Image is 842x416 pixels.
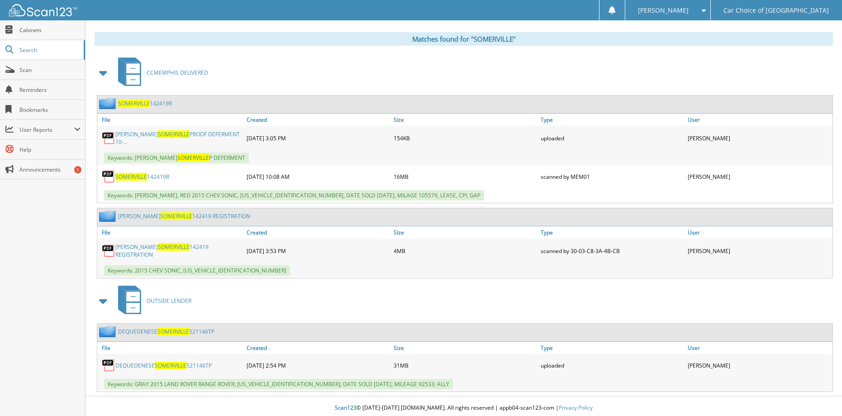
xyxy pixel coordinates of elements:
[391,241,538,261] div: 4MB
[391,167,538,186] div: 16MB
[113,283,191,319] a: OUTSIDE LENDER
[102,244,115,258] img: PDF.png
[538,114,685,126] a: Type
[104,153,249,163] span: Keywords: [PERSON_NAME] P DEFERMENT
[538,356,685,374] div: uploaded
[538,241,685,261] div: scanned by 30-03-C8-3A-4B-CB
[74,166,81,173] div: 1
[177,154,209,162] span: SOMERVILLE
[157,328,189,335] span: SOMERVILLE
[19,126,74,134] span: User Reports
[102,131,115,145] img: PDF.png
[685,114,832,126] a: User
[244,226,391,239] a: Created
[118,328,214,335] a: DEQUEDENESESOMERVILLE521146TP
[244,241,391,261] div: [DATE] 3:53 PM
[685,226,832,239] a: User
[118,100,172,107] a: SOMERVILLE142419R
[99,98,118,109] img: folder2.png
[638,8,689,13] span: [PERSON_NAME]
[244,128,391,148] div: [DATE] 3:05 PM
[19,166,81,173] span: Announcements
[391,226,538,239] a: Size
[115,243,242,258] a: [PERSON_NAME]SOMERVILLE142419 REGISTRATION
[723,8,829,13] span: Car Choice of [GEOGRAPHIC_DATA]
[538,226,685,239] a: Type
[147,69,208,77] span: CCMEMPHIS DELIVERED
[155,362,186,369] span: SOMERVILLE
[335,404,357,411] span: Scan123
[19,46,79,54] span: Search
[97,114,244,126] a: File
[97,226,244,239] a: File
[391,356,538,374] div: 31MB
[115,173,147,181] span: SOMERVILLE
[99,326,118,337] img: folder2.png
[538,342,685,354] a: Type
[19,66,81,74] span: Scan
[19,86,81,94] span: Reminders
[118,100,150,107] span: SOMERVILLE
[19,146,81,153] span: Help
[391,114,538,126] a: Size
[244,356,391,374] div: [DATE] 2:54 PM
[244,167,391,186] div: [DATE] 10:08 AM
[19,106,81,114] span: Bookmarks
[99,210,118,222] img: folder2.png
[685,356,832,374] div: [PERSON_NAME]
[9,4,77,16] img: scan123-logo-white.svg
[685,241,832,261] div: [PERSON_NAME]
[104,190,484,201] span: Keywords: [PERSON_NAME], RED 2015 CHEV SONIC, [US_VEHICLE_IDENTIFICATION_NUMBER], DATE SOLD [DATE...
[685,128,832,148] div: [PERSON_NAME]
[97,342,244,354] a: File
[161,212,192,220] span: SOMERVILLE
[391,128,538,148] div: 154KB
[685,167,832,186] div: [PERSON_NAME]
[244,114,391,126] a: Created
[391,342,538,354] a: Size
[115,130,242,146] a: [PERSON_NAME]SOMERVILLEPROOF DEFERMENT 10-...
[115,362,212,369] a: DEQUEDENESESOMERVILLE521146TP
[158,130,190,138] span: SOMERVILLE
[158,243,190,251] span: SOMERVILLE
[95,32,833,46] div: Matches found for "SOMERVILLE"
[19,26,81,34] span: Cabinets
[102,170,115,183] img: PDF.png
[538,167,685,186] div: scanned by MEM01
[244,342,391,354] a: Created
[102,359,115,372] img: PDF.png
[538,128,685,148] div: uploaded
[104,379,453,389] span: Keywords: GRAY 2015 LAND ROVER RANGE ROVER; [US_VEHICLE_IDENTIFICATION_NUMBER]; DATE SOLD [DATE];...
[559,404,593,411] a: Privacy Policy
[685,342,832,354] a: User
[104,265,290,276] span: Keywords: 2015 CHEV SONIC, [US_VEHICLE_IDENTIFICATION_NUMBER]
[118,212,250,220] a: [PERSON_NAME]SOMERVILLE142419 REGISTRATION
[113,55,208,91] a: CCMEMPHIS DELIVERED
[147,297,191,305] span: OUTSIDE LENDER
[115,173,169,181] a: SOMERVILLE142419R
